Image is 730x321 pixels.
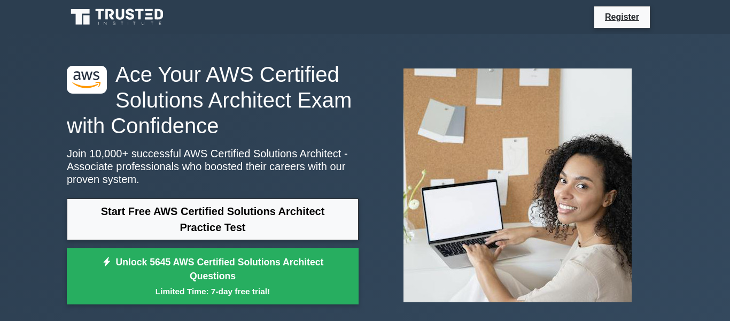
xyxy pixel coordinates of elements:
p: Join 10,000+ successful AWS Certified Solutions Architect - Associate professionals who boosted t... [67,147,359,186]
small: Limited Time: 7-day free trial! [80,285,345,297]
a: Register [599,10,646,24]
a: Unlock 5645 AWS Certified Solutions Architect QuestionsLimited Time: 7-day free trial! [67,248,359,305]
a: Start Free AWS Certified Solutions Architect Practice Test [67,198,359,240]
h1: Ace Your AWS Certified Solutions Architect Exam with Confidence [67,62,359,139]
